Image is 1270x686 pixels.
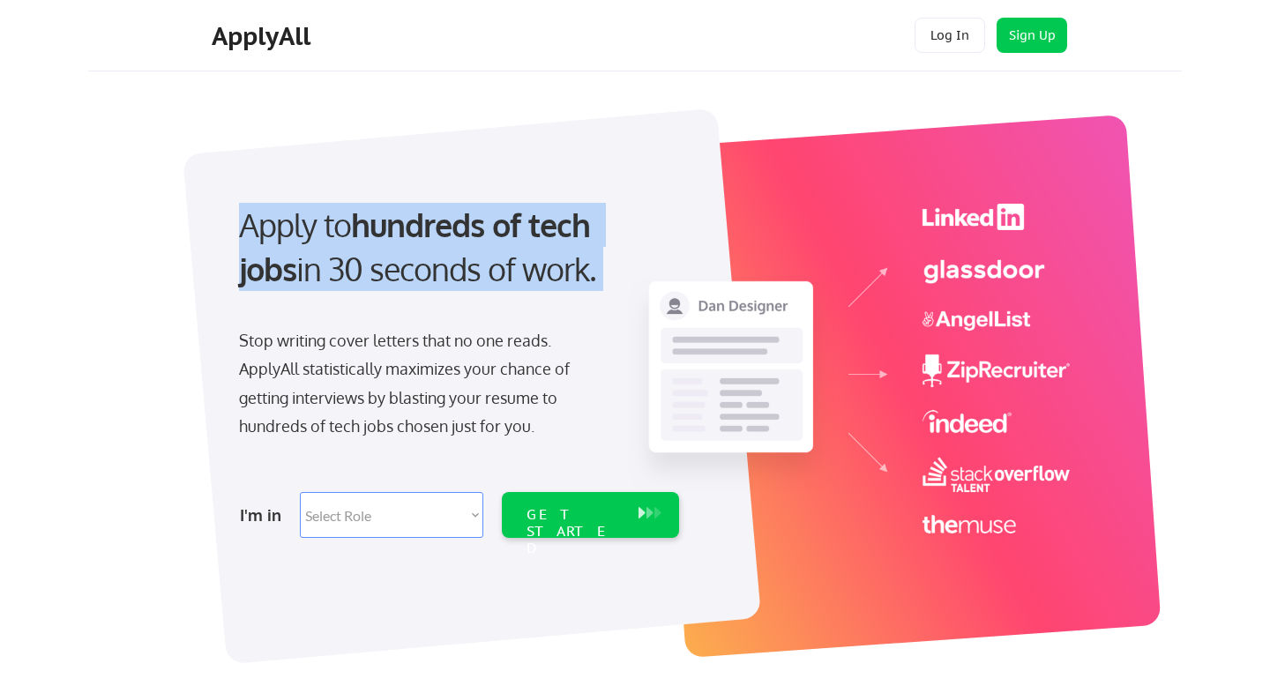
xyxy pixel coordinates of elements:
[212,21,316,51] div: ApplyAll
[240,501,289,529] div: I'm in
[527,506,621,557] div: GET STARTED
[997,18,1067,53] button: Sign Up
[239,205,598,288] strong: hundreds of tech jobs
[239,203,672,292] div: Apply to in 30 seconds of work.
[915,18,985,53] button: Log In
[239,326,601,441] div: Stop writing cover letters that no one reads. ApplyAll statistically maximizes your chance of get...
